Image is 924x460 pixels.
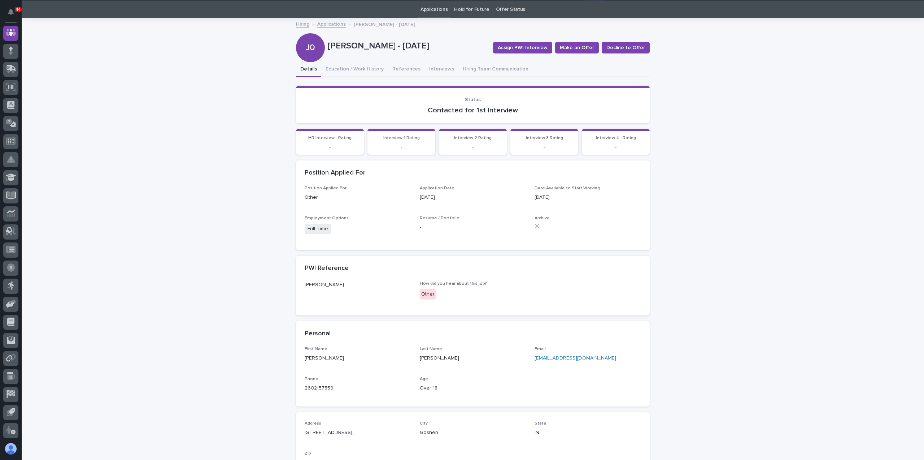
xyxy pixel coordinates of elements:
[383,136,420,140] span: Interview 1 Rating
[443,143,502,150] p: -
[602,42,650,53] button: Decline to Offer
[296,13,325,53] div: J0
[535,216,550,220] span: Archive
[305,421,321,426] span: Address
[458,62,533,77] button: Hiring Team Communication
[586,143,645,150] p: -
[420,289,436,300] div: Other
[420,384,526,392] p: Over 18
[305,186,346,190] span: Position Applied For
[3,441,18,456] button: users-avatar
[305,386,334,391] a: 2602157559
[535,194,641,201] p: [DATE]
[328,41,487,51] p: [PERSON_NAME] - [DATE]
[16,7,21,12] p: 44
[496,1,525,18] a: Offer Status
[425,62,458,77] button: Interviews
[454,1,489,18] a: Hold for Future
[305,169,365,177] h2: Position Applied For
[420,421,428,426] span: City
[535,186,600,190] span: Date Available to Start Working
[317,20,346,28] a: Applications
[420,216,459,220] span: Resume / Portfolio
[308,136,352,140] span: HR Interview - Rating
[305,377,318,381] span: Phone
[420,354,526,362] p: [PERSON_NAME]
[305,194,411,201] p: Other
[420,377,428,381] span: Age
[305,281,411,289] p: [PERSON_NAME]
[420,281,487,286] span: How did you hear about this job?
[526,136,563,140] span: Interview 3 Rating
[420,347,442,351] span: Last Name
[305,429,411,437] p: [STREET_ADDRESS],
[321,62,388,77] button: Education / Work History
[9,9,18,20] div: Notifications44
[493,42,552,53] button: Assign PWI Interview
[420,194,526,201] p: [DATE]
[388,62,425,77] button: References
[535,356,616,361] a: [EMAIL_ADDRESS][DOMAIN_NAME]
[420,429,526,437] p: Goshen
[596,136,636,140] span: Interview 4 - Rating
[454,136,492,140] span: Interview 2 Rating
[606,44,645,51] span: Decline to Offer
[465,97,481,102] span: Status
[515,143,574,150] p: -
[560,44,594,51] span: Make an Offer
[305,106,641,115] p: Contacted for 1st Interview
[498,44,548,51] span: Assign PWI Interview
[420,186,454,190] span: Application Date
[305,451,311,456] span: Zip
[305,330,331,338] h2: Personal
[305,265,349,272] h2: PWI Reference
[305,347,327,351] span: First Name
[300,143,359,150] p: -
[555,42,599,53] button: Make an Offer
[535,429,641,437] p: IN
[305,224,331,234] span: Full-Time
[372,143,431,150] p: -
[535,421,546,426] span: State
[296,62,321,77] button: Details
[535,347,546,351] span: Email
[296,20,309,28] a: Hiring
[305,354,411,362] p: [PERSON_NAME]
[3,4,18,20] button: Notifications
[420,224,526,231] p: -
[354,20,415,28] p: [PERSON_NAME] - [DATE]
[420,1,448,18] a: Applications
[305,216,349,220] span: Employment Options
